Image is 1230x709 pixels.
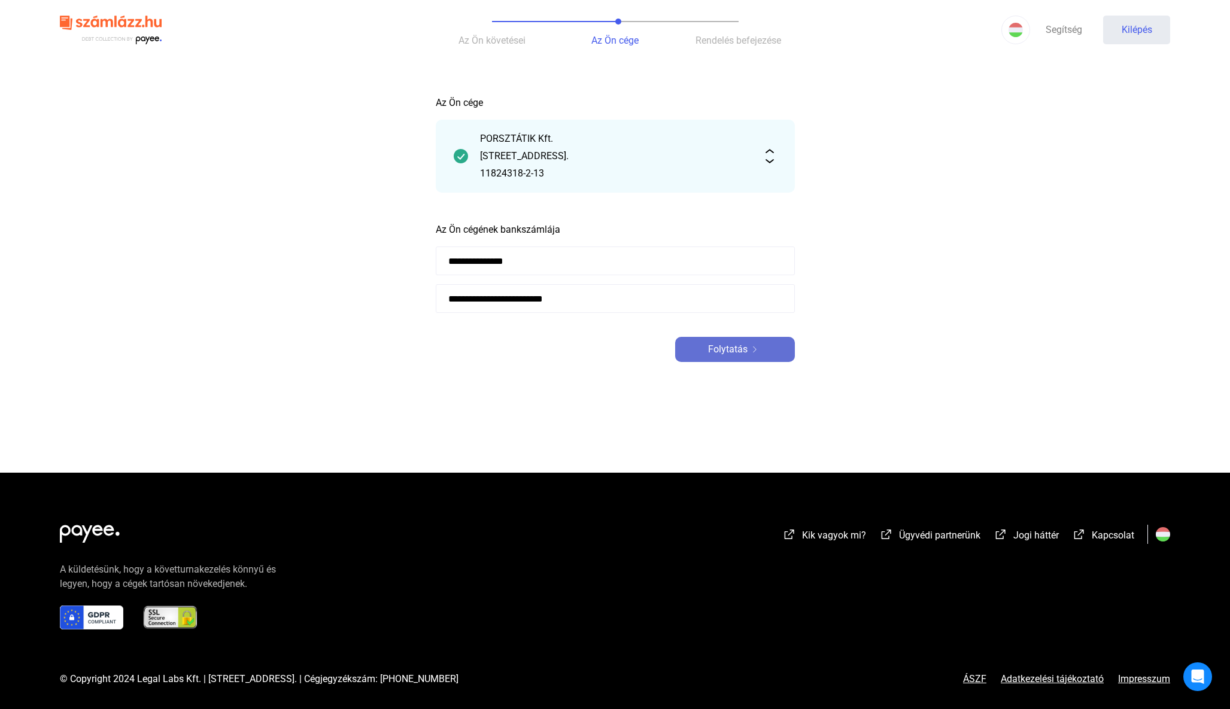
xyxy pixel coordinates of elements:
[963,673,986,684] font: ÁSZF
[458,35,526,46] font: Az Ön követései
[60,11,162,50] img: szamlazzhu-logó
[454,149,468,163] img: pipa-sötétebb-zöld-kör
[436,224,560,235] font: Az Ön cégének bankszámlája
[1183,662,1212,691] div: Intercom Messenger megnyitása
[963,674,986,684] a: ÁSZF
[986,674,1118,684] a: Adatkezelési tájékoztató
[1001,16,1030,44] button: HU
[60,673,458,684] font: © Copyright 2024 Legal Labs Kft. | [STREET_ADDRESS]. | Cégjegyzékszám: [PHONE_NUMBER]
[1030,16,1097,44] a: Segítség
[1009,23,1023,37] img: HU
[994,528,1008,540] img: külső-link-fehér
[480,168,544,179] font: 11824318-2-13
[1092,530,1134,541] font: Kapcsolat
[802,530,866,541] font: Kik vagyok mi?
[60,518,120,543] img: white-payee-white-dot.svg
[1122,24,1152,35] font: Kilépés
[60,564,276,589] font: A küldetésünk, hogy a követturnakezelés könnyű és legyen, hogy a cégek tartósan növekedjenek.
[994,531,1059,543] a: külső-link-fehérJogi háttér
[142,605,198,629] img: ssl
[899,530,980,541] font: Ügyvédi partnerünk
[1118,674,1170,684] a: Impresszum
[1156,527,1170,541] img: HU.svg
[480,150,569,162] font: [STREET_ADDRESS].
[1072,531,1134,543] a: külső-link-fehérKapcsolat
[763,149,777,163] img: kibontás
[1072,528,1086,540] img: külső-link-fehér
[60,605,123,629] img: gdpr
[879,528,894,540] img: külső-link-fehér
[1103,16,1170,44] button: Kilépés
[480,133,553,144] font: PORSZTÁTIK Kft.
[1118,673,1170,684] font: Impresszum
[1013,530,1059,541] font: Jogi háttér
[708,343,748,355] font: Folytatás
[1046,24,1082,35] font: Segítség
[675,337,795,362] button: Folytatásjobbra nyíl-fehér
[1001,673,1104,684] font: Adatkezelési tájékoztató
[696,35,781,46] font: Rendelés befejezése
[782,528,797,540] img: külső-link-fehér
[879,531,980,543] a: külső-link-fehérÜgyvédi partnerünk
[436,97,483,108] font: Az Ön cége
[748,346,762,352] img: jobbra nyíl-fehér
[591,35,639,46] font: Az Ön cége
[782,531,866,543] a: külső-link-fehérKik vagyok mi?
